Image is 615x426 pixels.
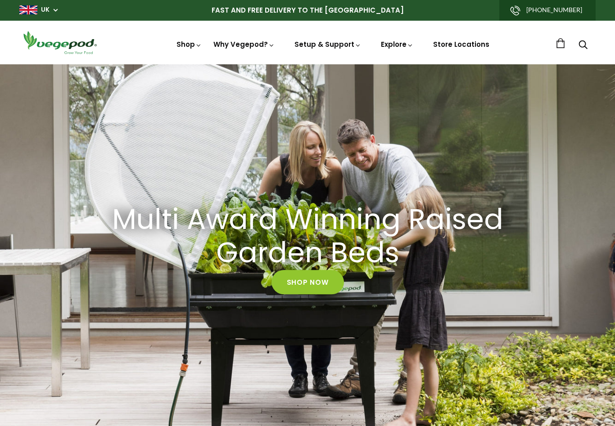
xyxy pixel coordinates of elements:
a: Shop Now [271,270,344,294]
a: Store Locations [433,40,489,49]
a: Why Vegepod? [213,40,275,49]
a: Explore [381,40,413,49]
img: Vegepod [19,30,100,55]
h2: Multi Award Winning Raised Garden Beds [105,203,510,270]
a: Multi Award Winning Raised Garden Beds [94,203,521,270]
a: Setup & Support [294,40,361,49]
a: Shop [176,40,202,49]
a: Search [579,41,588,50]
a: UK [41,5,50,14]
img: gb_large.png [19,5,37,14]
